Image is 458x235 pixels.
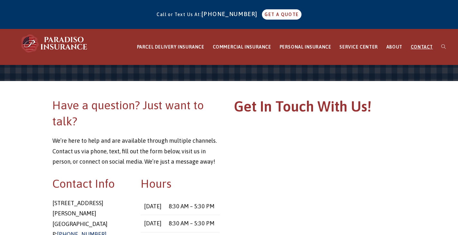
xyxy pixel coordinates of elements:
time: 8:30 AM – 5:30 PM [169,203,214,210]
a: GET A QUOTE [262,9,301,20]
a: PERSONAL INSURANCE [275,29,336,65]
h2: Contact Info [52,176,131,192]
h2: Have a question? Just want to talk? [52,97,220,130]
span: CONTACT [411,44,433,50]
h1: Get In Touch With Us! [234,97,402,119]
span: ABOUT [386,44,402,50]
time: 8:30 AM – 5:30 PM [169,220,214,227]
td: [DATE] [141,215,165,232]
a: [PHONE_NUMBER] [202,11,261,17]
span: COMMERCIAL INSURANCE [213,44,271,50]
span: PERSONAL INSURANCE [280,44,331,50]
h2: Hours [141,176,220,192]
a: SERVICE CENTER [335,29,382,65]
span: Call or Text Us At: [157,12,202,17]
span: PARCEL DELIVERY INSURANCE [137,44,204,50]
a: ABOUT [382,29,407,65]
img: Paradiso Insurance [19,34,90,53]
a: PARCEL DELIVERY INSURANCE [133,29,209,65]
a: COMMERCIAL INSURANCE [209,29,275,65]
td: [DATE] [141,198,165,215]
a: CONTACT [407,29,437,65]
p: We’re here to help and are available through multiple channels. Contact us via phone, text, fill ... [52,136,220,167]
span: SERVICE CENTER [339,44,378,50]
